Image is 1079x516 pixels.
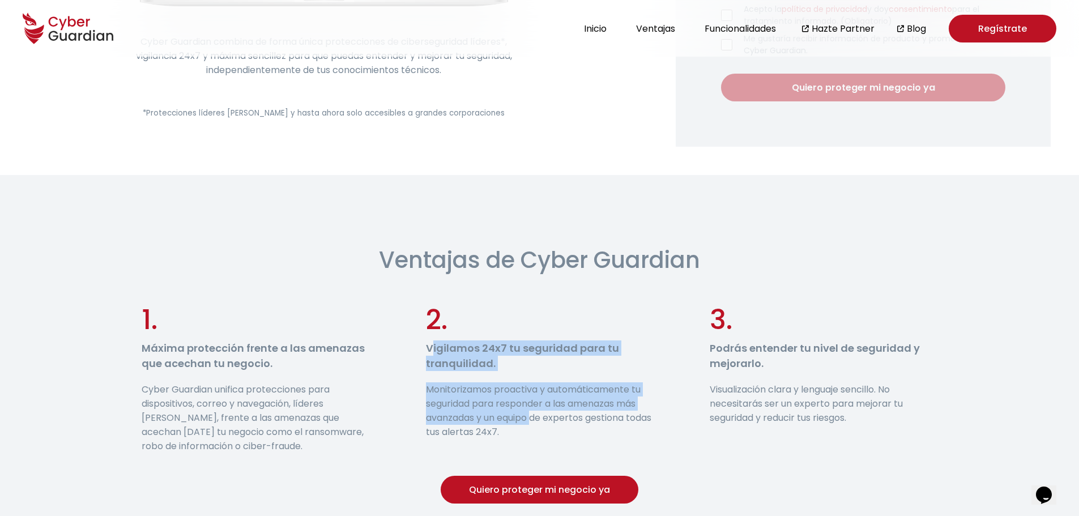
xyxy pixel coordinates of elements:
[142,382,369,453] p: Cyber Guardian unifica protecciones para dispositivos, correo y navegación, líderes [PERSON_NAME]...
[143,108,505,118] small: *Protecciones líderes [PERSON_NAME] y hasta ahora solo accesibles a grandes corporaciones
[142,340,369,371] h3: Máxima protección frente a las amenazas que acechan tu negocio.
[721,74,1005,101] button: Quiero proteger mi negocio ya
[710,382,937,425] p: Visualización clara y lenguaje sencillo. No necesitarás ser un experto para mejorar tu seguridad ...
[949,15,1056,42] a: Regístrate
[710,301,732,339] span: 3.
[812,22,875,36] a: Hazte Partner
[633,21,679,36] button: Ventajas
[441,476,638,504] button: Quiero proteger mi negocio ya
[1031,471,1068,505] iframe: chat widget
[701,21,779,36] button: Funcionalidades
[379,243,700,277] h2: Ventajas de Cyber Guardian
[426,301,447,339] span: 2.
[581,21,610,36] button: Inicio
[426,340,654,371] h3: Vigilamos 24x7 tu seguridad para tu tranquilidad.
[426,382,654,439] p: Monitorizamos proactiva y automáticamente tu seguridad para responder a las amenazas más avanzada...
[142,301,157,339] span: 1.
[710,340,937,371] h3: Podrás entender tu nivel de seguridad y mejorarlo.
[907,22,926,36] a: Blog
